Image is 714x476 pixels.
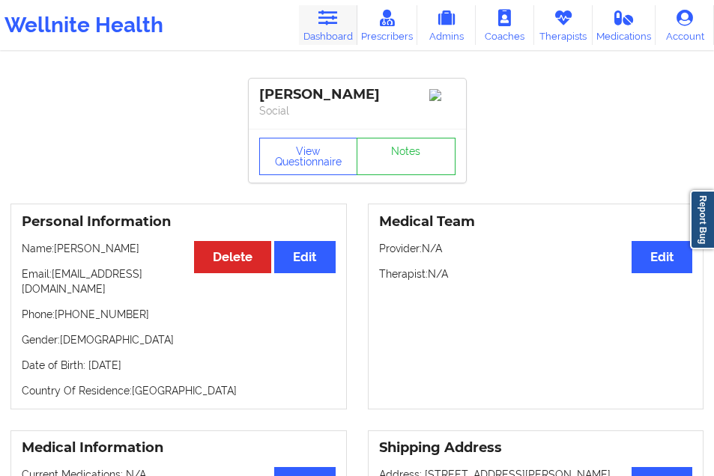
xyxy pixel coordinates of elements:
[632,241,692,273] button: Edit
[379,213,693,231] h3: Medical Team
[194,241,271,273] button: Delete
[22,307,336,322] p: Phone: [PHONE_NUMBER]
[259,138,358,175] button: View Questionnaire
[379,241,693,256] p: Provider: N/A
[593,5,656,45] a: Medications
[357,138,456,175] a: Notes
[534,5,593,45] a: Therapists
[299,5,357,45] a: Dashboard
[22,332,336,347] p: Gender: [DEMOGRAPHIC_DATA]
[357,5,417,45] a: Prescribers
[429,89,456,101] img: Image%2Fplaceholer-image.png
[22,266,336,296] p: Email: [EMAIL_ADDRESS][DOMAIN_NAME]
[379,266,693,281] p: Therapist: N/A
[22,358,336,373] p: Date of Birth: [DATE]
[22,383,336,398] p: Country Of Residence: [GEOGRAPHIC_DATA]
[690,190,714,249] a: Report Bug
[259,103,456,118] p: Social
[274,241,335,273] button: Edit
[259,86,456,103] div: [PERSON_NAME]
[656,5,714,45] a: Account
[22,439,336,457] h3: Medical Information
[476,5,534,45] a: Coaches
[22,213,336,231] h3: Personal Information
[417,5,476,45] a: Admins
[22,241,336,256] p: Name: [PERSON_NAME]
[379,439,693,457] h3: Shipping Address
